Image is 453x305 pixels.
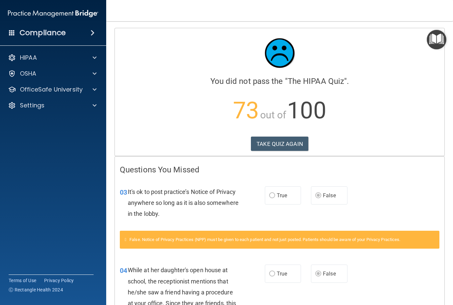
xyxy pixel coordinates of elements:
button: TAKE QUIZ AGAIN [251,137,308,151]
p: OfficeSafe University [20,86,83,93]
span: False [323,271,336,277]
a: Settings [8,101,97,109]
span: 04 [120,267,127,274]
input: True [269,272,275,276]
span: The HIPAA Quiz [288,77,344,86]
span: out of [260,109,286,121]
span: It's ok to post practice’s Notice of Privacy anywhere so long as it is also somewhere in the lobby. [128,188,239,217]
span: 73 [233,97,259,124]
span: True [277,192,287,199]
input: False [315,272,321,276]
span: 100 [287,97,326,124]
a: OSHA [8,70,97,78]
h4: Questions You Missed [120,165,439,174]
h4: You did not pass the " ". [120,77,439,86]
span: Ⓒ Rectangle Health 2024 [9,286,63,293]
img: sad_face.ecc698e2.jpg [260,33,300,73]
p: OSHA [20,70,37,78]
span: False [323,192,336,199]
span: False. Notice of Privacy Practices (NPP) must be given to each patient and not just posted. Patie... [129,237,400,242]
img: PMB logo [8,7,98,20]
a: HIPAA [8,54,97,62]
span: 03 [120,188,127,196]
p: HIPAA [20,54,37,62]
a: OfficeSafe University [8,86,97,93]
a: Privacy Policy [44,277,74,284]
input: True [269,193,275,198]
h4: Compliance [20,28,66,37]
p: Settings [20,101,44,109]
input: False [315,193,321,198]
iframe: Drift Widget Chat Controller [420,259,445,284]
span: True [277,271,287,277]
a: Terms of Use [9,277,36,284]
button: Open Resource Center [427,30,446,49]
